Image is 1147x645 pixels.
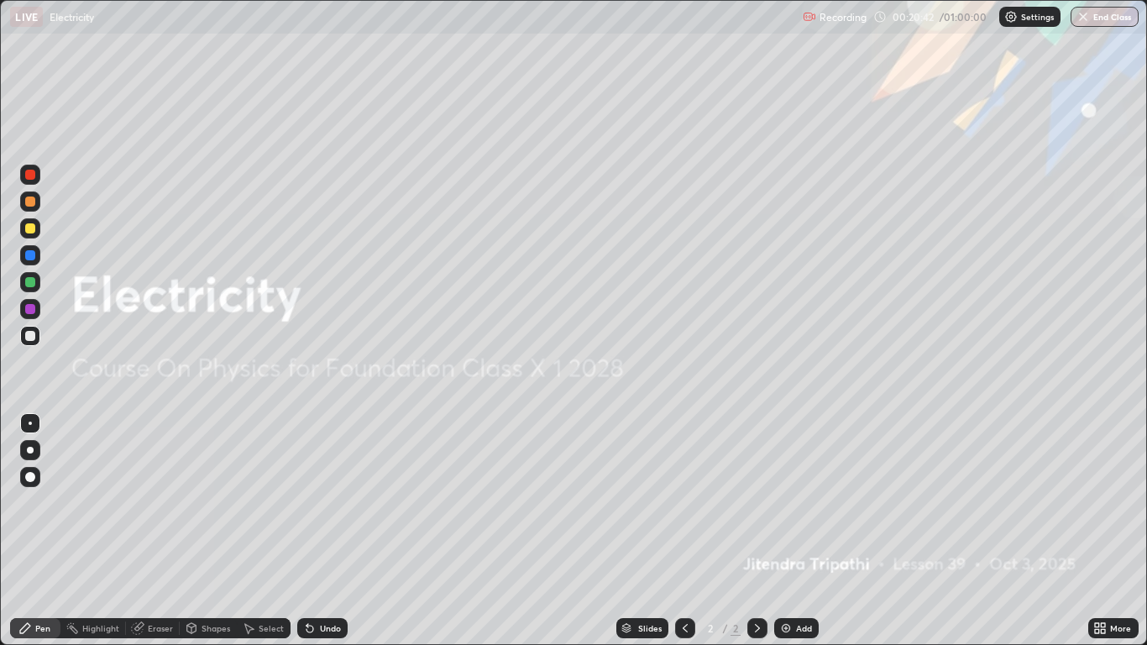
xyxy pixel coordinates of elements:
[1021,13,1054,21] p: Settings
[15,10,38,24] p: LIVE
[82,624,119,632] div: Highlight
[722,623,727,633] div: /
[50,10,94,24] p: Electricity
[779,621,793,635] img: add-slide-button
[702,623,719,633] div: 2
[259,624,284,632] div: Select
[1004,10,1018,24] img: class-settings-icons
[820,11,867,24] p: Recording
[320,624,341,632] div: Undo
[803,10,816,24] img: recording.375f2c34.svg
[1110,624,1131,632] div: More
[638,624,662,632] div: Slides
[202,624,230,632] div: Shapes
[148,624,173,632] div: Eraser
[1071,7,1139,27] button: End Class
[35,624,50,632] div: Pen
[796,624,812,632] div: Add
[1076,10,1090,24] img: end-class-cross
[731,621,741,636] div: 2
